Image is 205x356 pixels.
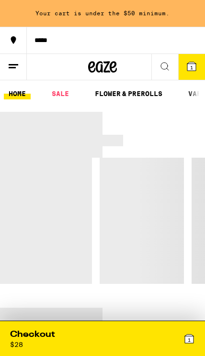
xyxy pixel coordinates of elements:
button: 1 [178,54,205,80]
div: $ 28 [10,341,23,348]
a: FLOWER & PREROLLS [90,88,167,99]
a: SALE [47,88,74,99]
span: 1 [188,337,191,343]
div: Checkout [10,329,55,341]
a: HOME [4,88,31,99]
span: 1 [190,65,193,70]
